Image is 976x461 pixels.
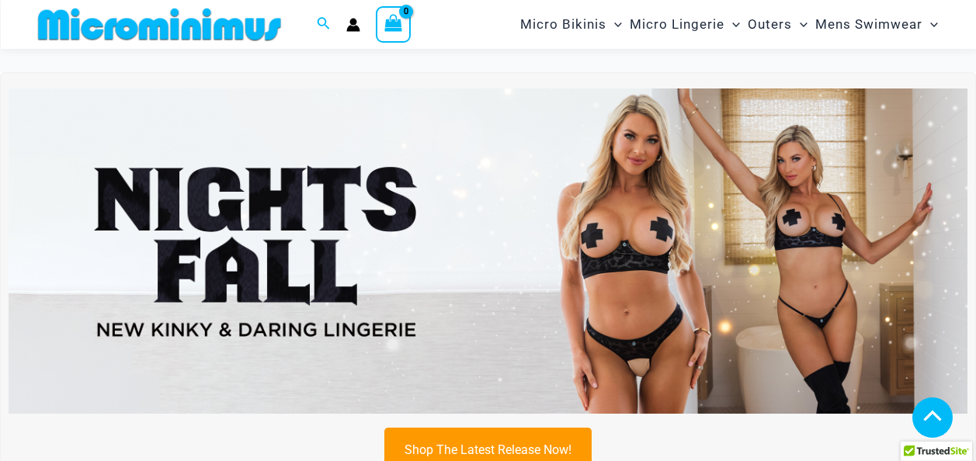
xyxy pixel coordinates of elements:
[32,7,287,42] img: MM SHOP LOGO FLAT
[792,5,808,44] span: Menu Toggle
[630,5,724,44] span: Micro Lingerie
[9,88,967,414] img: Night's Fall Silver Leopard Pack
[748,5,792,44] span: Outers
[922,5,938,44] span: Menu Toggle
[346,18,360,32] a: Account icon link
[317,15,331,34] a: Search icon link
[514,2,945,47] nav: Site Navigation
[606,5,622,44] span: Menu Toggle
[520,5,606,44] span: Micro Bikinis
[724,5,740,44] span: Menu Toggle
[516,5,626,44] a: Micro BikinisMenu ToggleMenu Toggle
[815,5,922,44] span: Mens Swimwear
[376,6,412,42] a: View Shopping Cart, empty
[626,5,744,44] a: Micro LingerieMenu ToggleMenu Toggle
[744,5,811,44] a: OutersMenu ToggleMenu Toggle
[811,5,942,44] a: Mens SwimwearMenu ToggleMenu Toggle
